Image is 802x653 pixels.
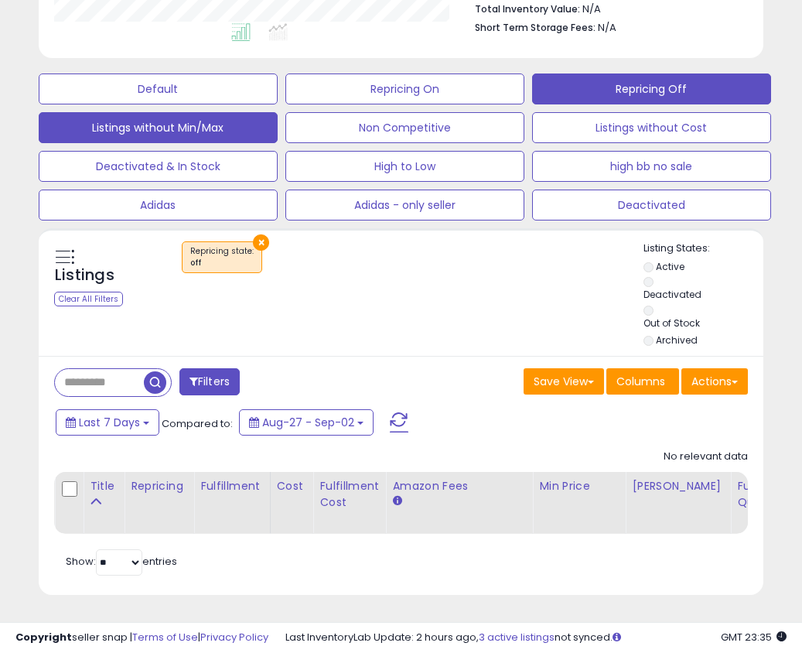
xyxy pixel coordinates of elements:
button: Repricing On [285,74,524,104]
div: Fulfillable Quantity [737,478,790,511]
div: Repricing [131,478,187,494]
button: Non Competitive [285,112,524,143]
label: Deactivated [643,288,701,301]
button: Actions [681,368,748,395]
span: Show: entries [66,554,177,569]
label: Out of Stock [643,316,700,330]
a: Terms of Use [132,630,198,644]
div: Last InventoryLab Update: 2 hours ago, not synced. [285,631,787,645]
span: Last 7 Days [79,415,140,430]
div: Fulfillment Cost [319,478,379,511]
button: Default [39,74,278,104]
label: Active [656,260,684,273]
button: Save View [524,368,604,395]
span: Aug-27 - Sep-02 [262,415,354,430]
div: Clear All Filters [54,292,123,306]
div: Min Price [539,478,619,494]
button: Repricing Off [532,74,771,104]
button: High to Low [285,151,524,182]
b: Short Term Storage Fees: [475,21,596,34]
span: 2025-09-10 23:35 GMT [721,630,787,644]
button: Listings without Cost [532,112,771,143]
button: Adidas - only seller [285,190,524,221]
div: Title [90,478,118,494]
small: Amazon Fees. [392,494,401,508]
button: Filters [179,368,240,395]
label: Archived [656,333,698,347]
button: Aug-27 - Sep-02 [239,409,374,436]
div: off [190,258,254,268]
b: Total Inventory Value: [475,2,580,15]
button: Deactivated & In Stock [39,151,278,182]
button: × [253,234,269,251]
span: Repricing state : [190,245,254,268]
div: Amazon Fees [392,478,526,494]
strong: Copyright [15,630,72,644]
button: Listings without Min/Max [39,112,278,143]
a: 3 active listings [479,630,555,644]
button: Columns [606,368,679,395]
button: high bb no sale [532,151,771,182]
div: Fulfillment [200,478,263,494]
button: Last 7 Days [56,409,159,436]
span: N/A [598,20,616,35]
span: Compared to: [162,416,233,431]
div: seller snap | | [15,631,268,645]
button: Adidas [39,190,278,221]
p: Listing States: [643,241,763,256]
div: Cost [277,478,307,494]
a: Privacy Policy [200,630,268,644]
button: Deactivated [532,190,771,221]
span: Columns [616,374,665,389]
div: No relevant data [664,450,748,464]
div: [PERSON_NAME] [632,478,724,494]
h5: Listings [55,265,114,286]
